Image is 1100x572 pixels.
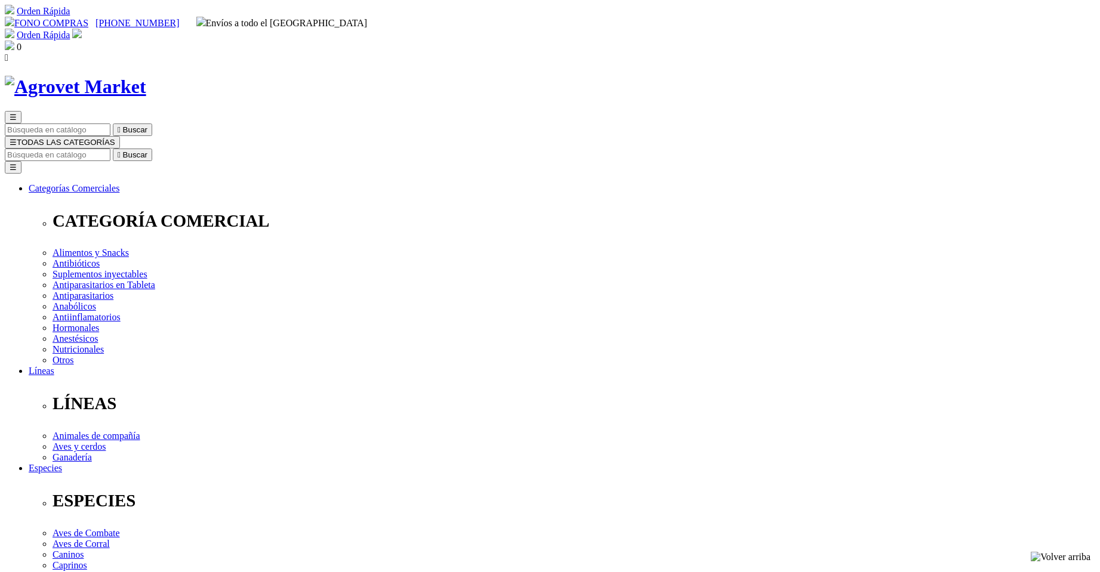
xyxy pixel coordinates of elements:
span: ☰ [10,113,17,122]
a: Animales de compañía [53,431,140,441]
button: ☰ [5,111,21,123]
a: Aves y cerdos [53,441,106,452]
i:  [118,150,121,159]
span: Envíos a todo el [GEOGRAPHIC_DATA] [196,18,368,28]
a: Hormonales [53,323,99,333]
a: Suplementos inyectables [53,269,147,279]
img: Agrovet Market [5,76,146,98]
button:  Buscar [113,149,152,161]
i:  [5,52,8,63]
input: Buscar [5,123,110,136]
a: Acceda a su cuenta de cliente [72,30,82,40]
a: Aves de Corral [53,539,110,549]
a: Antiparasitarios [53,290,113,301]
a: Orden Rápida [17,30,70,40]
p: ESPECIES [53,491,1095,511]
a: Antibióticos [53,258,100,268]
img: user.svg [72,29,82,38]
img: delivery-truck.svg [196,17,206,26]
img: shopping-cart.svg [5,5,14,14]
a: [PHONE_NUMBER] [95,18,179,28]
a: Antiparasitarios en Tableta [53,280,155,290]
a: Líneas [29,366,54,376]
span: ☰ [10,138,17,147]
a: Nutricionales [53,344,104,354]
span: Buscar [123,150,147,159]
span: 0 [17,42,21,52]
a: Orden Rápida [17,6,70,16]
a: Aves de Combate [53,528,120,538]
p: LÍNEAS [53,394,1095,413]
img: phone.svg [5,17,14,26]
button: ☰ [5,161,21,174]
a: Otros [53,355,74,365]
i:  [118,125,121,134]
button: ☰TODAS LAS CATEGORÍAS [5,136,120,149]
img: shopping-cart.svg [5,29,14,38]
span: Buscar [123,125,147,134]
a: Caprinos [53,560,87,570]
button:  Buscar [113,123,152,136]
a: Alimentos y Snacks [53,248,129,258]
img: shopping-bag.svg [5,41,14,50]
a: Categorías Comerciales [29,183,119,193]
a: Antiinflamatorios [53,312,121,322]
a: FONO COMPRAS [5,18,88,28]
a: Ganadería [53,452,92,462]
a: Anabólicos [53,301,96,311]
p: CATEGORÍA COMERCIAL [53,211,1095,231]
a: Caninos [53,549,84,559]
input: Buscar [5,149,110,161]
a: Anestésicos [53,333,98,344]
img: Volver arriba [1031,552,1090,562]
a: Especies [29,463,62,473]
